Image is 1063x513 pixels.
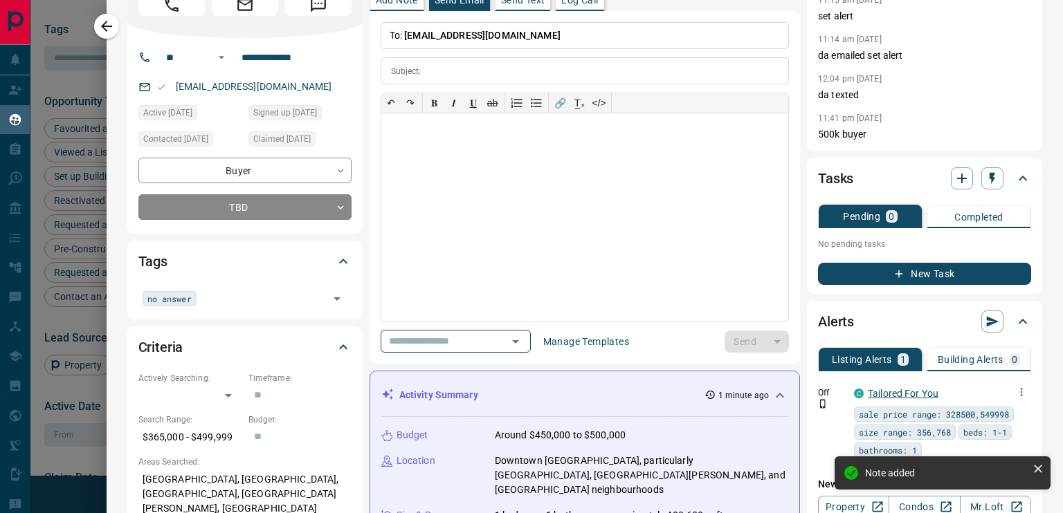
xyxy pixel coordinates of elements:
div: condos.ca [854,389,864,398]
button: Bullet list [527,93,546,113]
p: 0 [1012,355,1017,364]
div: Activity Summary1 minute ago [381,382,788,408]
button: 𝑰 [444,93,464,113]
p: 1 minute ago [718,389,769,402]
p: Subject: [391,65,421,77]
svg: Email Valid [156,82,166,92]
p: Activity Summary [399,388,478,402]
button: ↷ [401,93,420,113]
svg: Push Notification Only [818,399,828,409]
div: Thu Sep 11 2025 [248,105,352,124]
p: Downtown [GEOGRAPHIC_DATA], particularly [GEOGRAPHIC_DATA], [GEOGRAPHIC_DATA][PERSON_NAME], and [... [495,454,788,497]
h2: Alerts [818,310,854,333]
span: 𝐔 [470,97,477,109]
p: 0 [889,212,894,221]
div: Criteria [138,330,352,364]
div: Thu Sep 11 2025 [248,131,352,151]
button: ab [483,93,502,113]
p: Actively Searching: [138,372,242,384]
h2: Tasks [818,167,853,189]
p: 11:14 am [DATE] [818,35,882,44]
button: Manage Templates [535,330,637,353]
span: Claimed [DATE] [253,132,311,146]
p: Around $450,000 to $500,000 [495,428,626,442]
span: Signed up [DATE] [253,106,317,120]
p: Building Alerts [938,355,1003,364]
a: [EMAIL_ADDRESS][DOMAIN_NAME] [176,81,332,92]
p: Location [397,454,435,468]
div: Note added [865,467,1027,478]
span: bathrooms: 1 [859,443,917,457]
p: Budget [397,428,428,442]
div: Buyer [138,158,352,183]
p: Search Range: [138,413,242,426]
p: 500k buyer [818,127,1031,142]
p: Off [818,386,846,399]
p: To: [381,22,789,49]
span: beds: 1-1 [963,425,1007,439]
span: Contacted [DATE] [143,132,208,146]
button: Open [213,49,230,66]
p: Pending [843,212,880,221]
p: Timeframe: [248,372,352,384]
p: 11:41 pm [DATE] [818,113,882,123]
p: Listing Alerts [832,355,892,364]
button: Numbered list [507,93,527,113]
div: Fri Sep 12 2025 [138,131,242,151]
span: sale price range: 328500,549998 [859,407,1009,421]
button: Open [327,289,347,308]
span: [EMAIL_ADDRESS][DOMAIN_NAME] [404,30,561,41]
div: Tasks [818,162,1031,195]
button: Open [506,332,525,351]
h2: Tags [138,250,167,272]
p: set alert [818,9,1031,24]
p: da texted [818,88,1031,102]
span: no answer [147,292,192,306]
button: T̲ₓ [570,93,590,113]
p: 1 [900,355,906,364]
p: 12:04 pm [DATE] [818,74,882,84]
span: size range: 356,768 [859,425,951,439]
button: 𝐔 [464,93,483,113]
button: ↶ [381,93,401,113]
button: </> [590,93,609,113]
button: New Task [818,263,1031,285]
div: Mon Sep 15 2025 [138,105,242,124]
p: New Alert: [818,477,1031,492]
button: 𝐁 [425,93,444,113]
button: 🔗 [551,93,570,113]
p: Budget: [248,413,352,426]
p: $365,000 - $499,999 [138,426,242,449]
p: Completed [954,212,1003,222]
div: TBD [138,194,352,220]
div: Alerts [818,305,1031,338]
p: Areas Searched: [138,456,352,468]
div: Tags [138,245,352,278]
p: da emailed set alert [818,48,1031,63]
span: Active [DATE] [143,106,192,120]
div: split button [725,330,789,353]
a: Tailored For You [868,388,938,399]
p: No pending tasks [818,234,1031,254]
s: ab [487,97,498,109]
h2: Criteria [138,336,183,358]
